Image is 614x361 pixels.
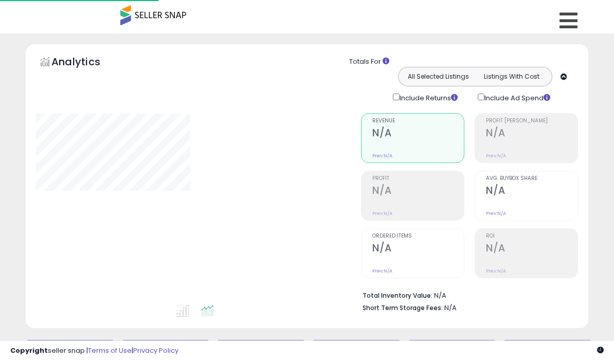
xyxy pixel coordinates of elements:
[486,185,577,198] h2: N/A
[401,70,475,83] button: All Selected Listings
[372,176,464,182] span: Profit
[385,92,470,103] div: Include Returns
[26,340,115,360] button: Default
[486,210,506,216] small: Prev: N/A
[486,233,577,239] span: ROI
[363,303,443,312] b: Short Term Storage Fees:
[486,268,506,274] small: Prev: N/A
[88,346,132,355] a: Terms of Use
[363,288,570,301] li: N/A
[363,291,432,300] b: Total Inventory Value:
[372,242,464,256] h2: N/A
[372,185,464,198] h2: N/A
[486,118,577,124] span: Profit [PERSON_NAME]
[51,55,120,71] h5: Analytics
[372,210,392,216] small: Prev: N/A
[372,268,392,274] small: Prev: N/A
[133,346,178,355] a: Privacy Policy
[503,340,592,360] button: Listings without Cost
[349,57,581,67] div: Totals For
[486,127,577,141] h2: N/A
[444,303,457,313] span: N/A
[470,92,567,103] div: Include Ad Spend
[486,176,577,182] span: Avg. Buybox Share
[486,153,506,159] small: Prev: N/A
[372,233,464,239] span: Ordered Items
[475,70,549,83] button: Listings With Cost
[121,340,210,360] button: Repricing On
[216,340,305,360] button: Repricing Off
[486,242,577,256] h2: N/A
[10,346,48,355] strong: Copyright
[10,346,178,356] div: seller snap | |
[408,340,497,360] button: Non Competitive
[312,340,401,360] button: Listings without Min/Max
[372,118,464,124] span: Revenue
[372,153,392,159] small: Prev: N/A
[372,127,464,141] h2: N/A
